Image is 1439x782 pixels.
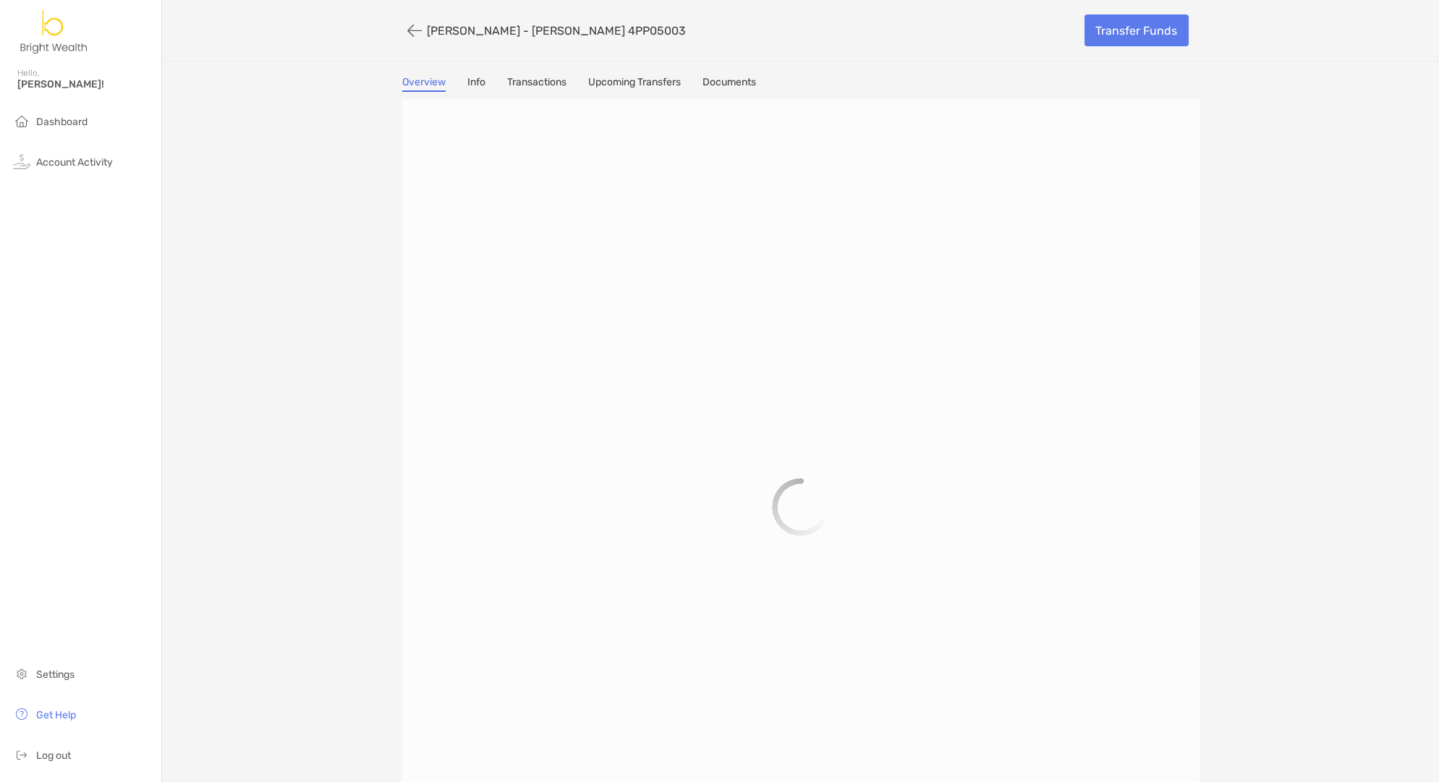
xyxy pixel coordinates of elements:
span: Get Help [36,709,76,721]
a: Transactions [507,76,566,92]
span: Log out [36,749,71,762]
p: [PERSON_NAME] - [PERSON_NAME] 4PP05003 [427,24,686,38]
a: Info [467,76,485,92]
img: Zoe Logo [17,6,91,58]
span: Account Activity [36,156,113,169]
a: Documents [702,76,756,92]
img: household icon [13,112,30,129]
img: settings icon [13,665,30,682]
img: activity icon [13,153,30,170]
a: Upcoming Transfers [588,76,681,92]
img: logout icon [13,746,30,763]
a: Transfer Funds [1084,14,1189,46]
span: [PERSON_NAME]! [17,78,153,90]
span: Dashboard [36,116,88,128]
span: Settings [36,668,75,681]
img: get-help icon [13,705,30,723]
a: Overview [402,76,446,92]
